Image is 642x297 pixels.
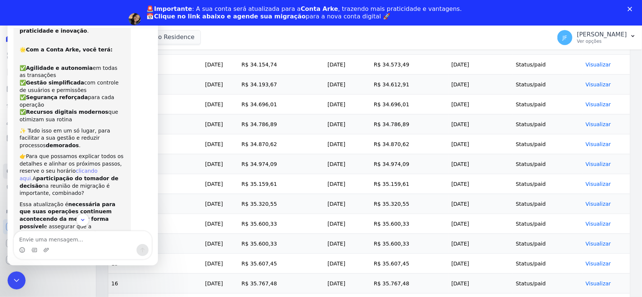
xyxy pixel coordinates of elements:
[371,194,448,214] td: R$ 35.320,55
[8,8,158,265] iframe: Intercom live chat
[563,35,567,40] span: JF
[513,54,583,74] td: Status/paid
[586,261,611,267] a: Visualizar
[325,154,371,174] td: [DATE]
[18,57,85,63] b: Agilidade e autonomia
[238,253,325,273] td: R$ 35.607,45
[371,253,448,273] td: R$ 35.607,45
[513,74,583,94] td: Status/paid
[325,74,371,94] td: [DATE]
[202,74,238,94] td: [DATE]
[513,114,583,134] td: Status/paid
[448,134,513,154] td: [DATE]
[202,154,238,174] td: [DATE]
[238,74,325,94] td: R$ 34.193,67
[551,27,642,48] button: JF [PERSON_NAME] Ver opções
[3,65,93,80] a: Contratos
[18,101,101,107] b: Recursos digitais modernos
[448,273,513,293] td: [DATE]
[8,271,26,289] iframe: Intercom live chat
[586,81,611,87] a: Visualizar
[371,114,448,134] td: R$ 34.786,89
[202,253,238,273] td: [DATE]
[448,214,513,234] td: [DATE]
[586,161,611,167] a: Visualizar
[371,174,448,194] td: R$ 35.159,61
[586,201,611,207] a: Visualizar
[154,13,306,20] b: Clique no link abaixo e agende sua migração
[448,94,513,114] td: [DATE]
[513,234,583,253] td: Status/paid
[301,5,338,12] b: Conta Arke
[3,48,93,63] a: Visão Geral
[3,219,93,234] a: Recebíveis
[12,145,117,190] div: 👉Para que possamos explicar todos os detalhes e alinhar os próximos passos, reserve o seu horário...
[238,114,325,134] td: R$ 34.786,89
[371,234,448,253] td: R$ 35.600,33
[448,174,513,194] td: [DATE]
[325,214,371,234] td: [DATE]
[325,194,371,214] td: [DATE]
[513,253,583,273] td: Status/paid
[18,72,77,78] b: Gestão simplificada
[24,240,30,246] button: Selecionador de GIF
[108,273,202,293] td: 16
[202,273,238,293] td: [DATE]
[12,50,117,116] div: ✅ em todas as transações ✅ com controle de usuários e permissões ✅ para cada operação ✅ que otimi...
[448,253,513,273] td: [DATE]
[586,280,611,286] a: Visualizar
[448,194,513,214] td: [DATE]
[3,236,93,251] a: Conta Hent
[18,87,80,93] b: Segurança reforçada
[3,114,93,129] a: Clientes
[238,214,325,234] td: R$ 35.600,33
[202,114,238,134] td: [DATE]
[238,94,325,114] td: R$ 34.696,01
[325,114,371,134] td: [DATE]
[586,141,611,147] a: Visualizar
[448,234,513,253] td: [DATE]
[6,207,90,216] div: Plataformas
[586,101,611,107] a: Visualizar
[118,3,132,17] button: Início
[513,154,583,174] td: Status/paid
[129,13,141,25] img: Profile image for Adriane
[38,135,71,141] b: demorados
[238,54,325,74] td: R$ 34.154,74
[586,241,611,247] a: Visualizar
[3,131,93,146] a: Minha Carteira
[238,154,325,174] td: R$ 34.974,09
[18,39,105,45] b: Com a Conta Arke, você terá:
[12,120,117,142] div: ✨ Tudo isso em um só lugar, para facilitar a sua gestão e reduzir processos .
[577,31,627,38] p: [PERSON_NAME]
[12,193,117,238] div: Essa atualização é e assegurar que a organização aproveite ao máximo os benefícios da nova Conta ...
[325,273,371,293] td: [DATE]
[12,240,18,246] button: Selecionador de Emoji
[238,234,325,253] td: R$ 35.600,33
[12,31,117,46] div: 🌟
[577,38,627,44] p: Ver opções
[325,94,371,114] td: [DATE]
[371,214,448,234] td: R$ 35.600,33
[36,240,42,246] button: Upload do anexo
[202,194,238,214] td: [DATE]
[513,94,583,114] td: Status/paid
[202,54,238,74] td: [DATE]
[147,5,192,12] b: 🚨Importante
[448,54,513,74] td: [DATE]
[371,154,448,174] td: R$ 34.974,09
[628,7,635,11] div: Fechar
[3,81,93,96] a: Parcelas
[147,25,209,33] a: Agendar migração
[448,114,513,134] td: [DATE]
[238,194,325,214] td: R$ 35.320,55
[513,214,583,234] td: Status/paid
[371,94,448,114] td: R$ 34.696,01
[202,174,238,194] td: [DATE]
[147,5,462,20] div: : A sua conta será atualizada para a , trazendo mais praticidade e vantagens. 📅 para a nova conta...
[69,206,82,219] button: Scroll to bottom
[238,174,325,194] td: R$ 35.159,61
